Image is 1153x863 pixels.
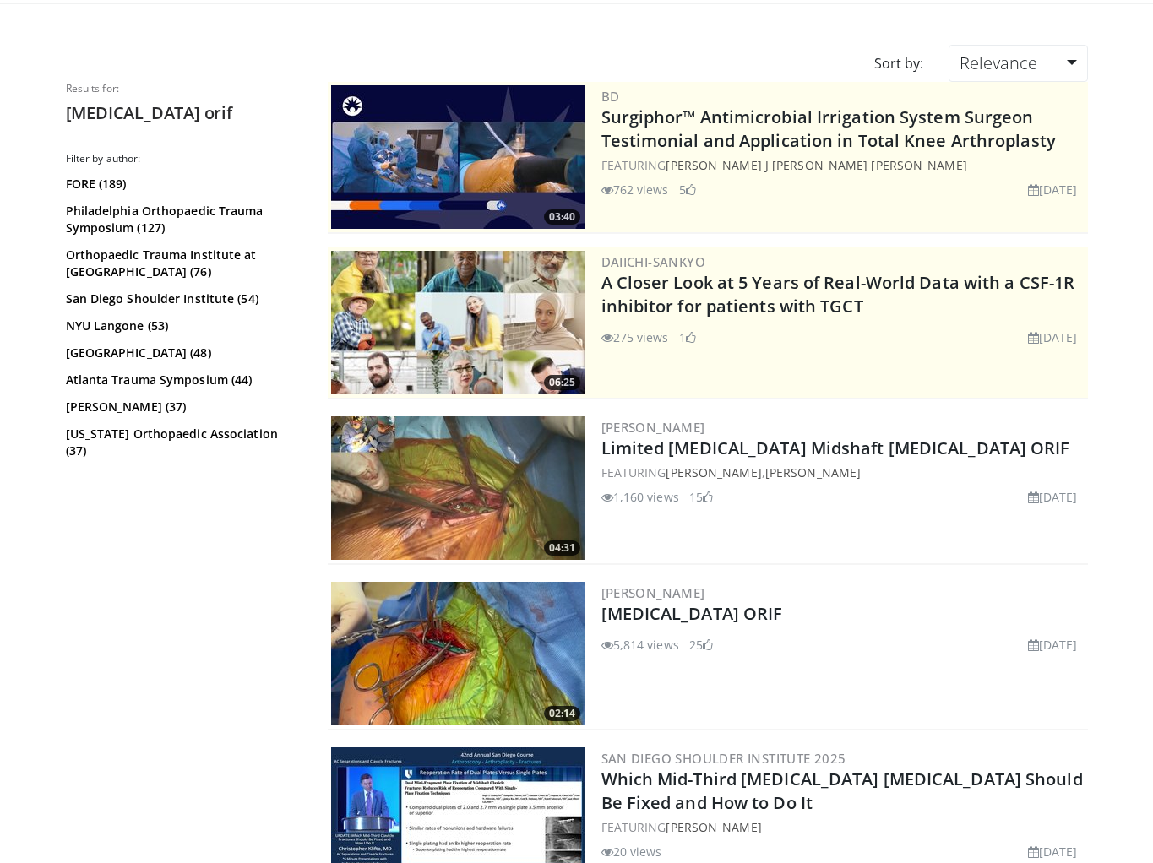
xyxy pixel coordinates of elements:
li: 1 [679,328,696,346]
img: a45daad7-e892-4616-96ce-40433513dab5.300x170_q85_crop-smart_upscale.jpg [331,416,585,560]
h2: [MEDICAL_DATA] orif [66,102,302,124]
a: 04:31 [331,416,585,560]
span: 03:40 [544,209,580,225]
li: [DATE] [1028,328,1078,346]
img: 70422da6-974a-44ac-bf9d-78c82a89d891.300x170_q85_crop-smart_upscale.jpg [331,85,585,229]
li: 25 [689,636,713,654]
a: [PERSON_NAME] [601,584,705,601]
a: 06:25 [331,251,585,394]
img: 93c22cae-14d1-47f0-9e4a-a244e824b022.png.300x170_q85_crop-smart_upscale.jpg [331,251,585,394]
a: FORE (189) [66,176,298,193]
a: Surgiphor™ Antimicrobial Irrigation System Surgeon Testimonial and Application in Total Knee Arth... [601,106,1056,152]
a: Limited [MEDICAL_DATA] Midshaft [MEDICAL_DATA] ORIF [601,437,1070,459]
a: [PERSON_NAME] [601,419,705,436]
a: Which Mid-Third [MEDICAL_DATA] [MEDICAL_DATA] Should Be Fixed and How to Do It [601,768,1083,814]
li: [DATE] [1028,843,1078,860]
a: BD [601,88,620,105]
li: 5,814 views [601,636,679,654]
p: Results for: [66,82,302,95]
img: 4dac7433-271a-47a6-a673-a7d23dc4c27e.300x170_q85_crop-smart_upscale.jpg [331,582,585,725]
li: 1,160 views [601,488,679,506]
div: FEATURING [601,818,1085,836]
a: [US_STATE] Orthopaedic Association (37) [66,426,298,459]
div: FEATURING , [601,464,1085,481]
span: Relevance [960,52,1037,74]
li: 20 views [601,843,662,860]
span: 04:31 [544,540,580,556]
a: [PERSON_NAME] (37) [66,399,298,415]
li: 5 [679,181,696,198]
a: NYU Langone (53) [66,318,298,334]
div: Sort by: [862,45,936,82]
a: [PERSON_NAME] [666,464,761,480]
span: 02:14 [544,706,580,721]
h3: Filter by author: [66,152,302,166]
a: 02:14 [331,582,585,725]
a: San Diego Shoulder Institute 2025 [601,750,846,767]
a: [PERSON_NAME] [666,819,761,835]
a: Atlanta Trauma Symposium (44) [66,372,298,388]
a: [PERSON_NAME] J [PERSON_NAME] [PERSON_NAME] [666,157,966,173]
li: [DATE] [1028,488,1078,506]
a: [PERSON_NAME] [765,464,861,480]
a: San Diego Shoulder Institute (54) [66,290,298,307]
a: 03:40 [331,85,585,229]
a: A Closer Look at 5 Years of Real-World Data with a CSF-1R inhibitor for patients with TGCT [601,271,1075,318]
div: FEATURING [601,156,1085,174]
a: Daiichi-Sankyo [601,253,706,270]
li: 15 [689,488,713,506]
a: [GEOGRAPHIC_DATA] (48) [66,345,298,361]
li: 275 views [601,328,669,346]
a: Orthopaedic Trauma Institute at [GEOGRAPHIC_DATA] (76) [66,247,298,280]
li: 762 views [601,181,669,198]
span: 06:25 [544,375,580,390]
a: Relevance [949,45,1087,82]
a: Philadelphia Orthopaedic Trauma Symposium (127) [66,203,298,236]
li: [DATE] [1028,181,1078,198]
a: [MEDICAL_DATA] ORIF [601,602,783,625]
li: [DATE] [1028,636,1078,654]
